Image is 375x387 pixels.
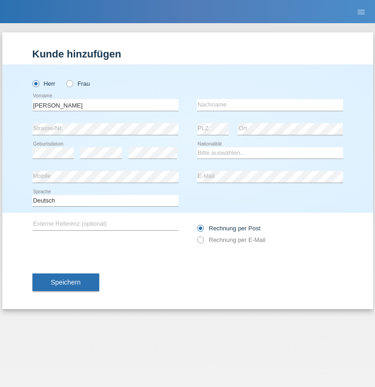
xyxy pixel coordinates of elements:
[66,80,90,87] label: Frau
[352,9,370,14] a: menu
[66,80,72,86] input: Frau
[197,236,203,248] input: Rechnung per E-Mail
[197,225,203,236] input: Rechnung per Post
[32,48,343,60] h1: Kunde hinzufügen
[32,80,38,86] input: Herr
[32,273,99,291] button: Speichern
[197,236,266,243] label: Rechnung per E-Mail
[356,7,366,17] i: menu
[32,80,56,87] label: Herr
[197,225,261,232] label: Rechnung per Post
[51,279,81,286] span: Speichern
